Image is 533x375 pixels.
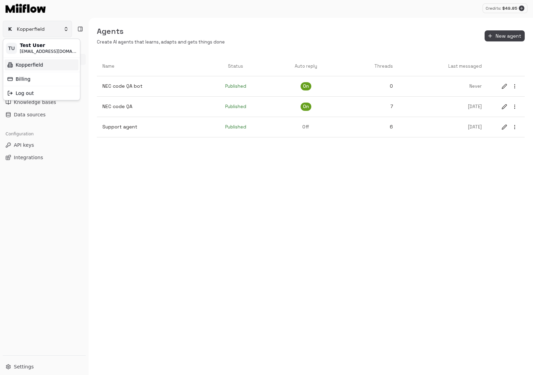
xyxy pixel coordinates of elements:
div: Billing [4,73,79,84]
span: [EMAIL_ADDRESS][DOMAIN_NAME] [20,48,77,54]
span: TU [6,43,17,54]
div: Kopperfield [4,59,79,70]
div: Log out [4,87,79,98]
span: Test User [20,42,77,48]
